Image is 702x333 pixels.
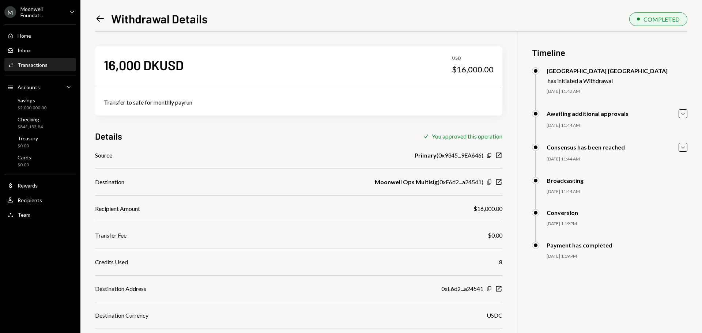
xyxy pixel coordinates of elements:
[95,258,128,266] div: Credits Used
[547,221,687,227] div: [DATE] 1:19 PM
[548,77,668,84] div: has initiated a Withdrawal
[487,311,502,320] div: USDC
[4,43,76,57] a: Inbox
[18,47,31,53] div: Inbox
[18,154,31,160] div: Cards
[18,135,38,141] div: Treasury
[95,130,122,142] h3: Details
[4,133,76,151] a: Treasury$0.00
[441,284,483,293] div: 0xE6d2...a24541
[18,33,31,39] div: Home
[95,178,124,186] div: Destination
[18,97,46,103] div: Savings
[4,80,76,94] a: Accounts
[4,29,76,42] a: Home
[104,57,184,73] div: 16,000 DKUSD
[547,253,687,260] div: [DATE] 1:19 PM
[547,88,687,95] div: [DATE] 11:42 AM
[95,284,146,293] div: Destination Address
[547,67,668,74] div: [GEOGRAPHIC_DATA] [GEOGRAPHIC_DATA]
[432,133,502,140] div: You approved this operation
[18,197,42,203] div: Recipients
[375,178,438,186] b: Moonwell Ops Multisig
[4,114,76,132] a: Checking$841,153.84
[488,231,502,240] div: $0.00
[547,189,687,195] div: [DATE] 11:44 AM
[18,162,31,168] div: $0.00
[95,151,112,160] div: Source
[18,143,38,149] div: $0.00
[4,152,76,170] a: Cards$0.00
[547,177,584,184] div: Broadcasting
[18,182,38,189] div: Rewards
[452,64,494,75] div: $16,000.00
[415,151,437,160] b: Primary
[452,55,494,61] div: USD
[4,193,76,207] a: Recipients
[499,258,502,266] div: 8
[375,178,483,186] div: ( 0xE6d2...a24541 )
[415,151,483,160] div: ( 0x9345...9EA646 )
[18,212,30,218] div: Team
[18,124,43,130] div: $841,153.84
[111,11,208,26] h1: Withdrawal Details
[4,6,16,18] div: M
[547,242,612,249] div: Payment has completed
[104,98,494,107] div: Transfer to safe for monthly payrun
[95,231,127,240] div: Transfer Fee
[4,58,76,71] a: Transactions
[18,62,48,68] div: Transactions
[547,156,687,162] div: [DATE] 11:44 AM
[547,110,629,117] div: Awaiting additional approvals
[20,6,64,18] div: Moonwell Foundat...
[18,84,40,90] div: Accounts
[547,122,687,129] div: [DATE] 11:44 AM
[4,179,76,192] a: Rewards
[18,116,43,122] div: Checking
[4,208,76,221] a: Team
[643,16,680,23] div: COMPLETED
[473,204,502,213] div: $16,000.00
[18,105,46,111] div: $2,000,000.00
[95,204,140,213] div: Recipient Amount
[547,209,578,216] div: Conversion
[547,144,625,151] div: Consensus has been reached
[532,46,687,58] h3: Timeline
[95,311,148,320] div: Destination Currency
[4,95,76,113] a: Savings$2,000,000.00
